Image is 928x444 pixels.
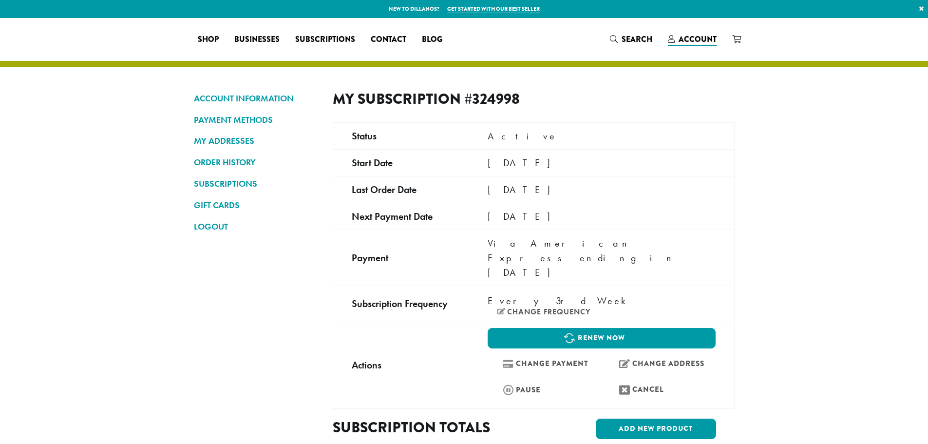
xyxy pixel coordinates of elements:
td: Status [333,122,469,149]
h2: Subscription totals [333,419,526,436]
a: Change address [604,353,716,374]
a: Get started with our best seller [447,5,540,13]
h2: My Subscription #324998 [333,90,526,108]
span: Businesses [234,34,280,46]
td: Subscription Frequency [333,286,469,322]
span: Every 3rd Week [488,293,631,308]
a: Shop [190,32,227,47]
a: ORDER HISTORY [194,154,318,171]
a: Pause [488,379,599,400]
a: Change payment [488,353,599,374]
td: [DATE] [469,149,734,176]
span: Account [679,34,717,45]
td: Next payment date [333,203,469,230]
a: Renew now [488,328,715,348]
td: [DATE] [469,176,734,203]
span: Contact [371,34,406,46]
td: Start date [333,149,469,176]
span: Via American Express ending in [DATE] [488,237,678,279]
span: Shop [198,34,219,46]
a: MY ADDRESSES [194,133,318,149]
a: PAYMENT METHODS [194,112,318,128]
span: Search [622,34,652,45]
a: Change frequency [497,308,590,316]
a: LOGOUT [194,218,318,235]
a: Search [602,31,660,47]
td: Actions [333,322,469,408]
a: GIFT CARDS [194,197,318,213]
a: ACCOUNT INFORMATION [194,90,318,107]
td: Active [469,122,734,149]
a: SUBSCRIPTIONS [194,175,318,192]
a: Add new product [596,419,716,439]
td: Payment [333,230,469,286]
span: Blog [422,34,442,46]
span: Subscriptions [295,34,355,46]
td: [DATE] [469,203,734,230]
td: Last order date [333,176,469,203]
a: Cancel [604,379,716,400]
